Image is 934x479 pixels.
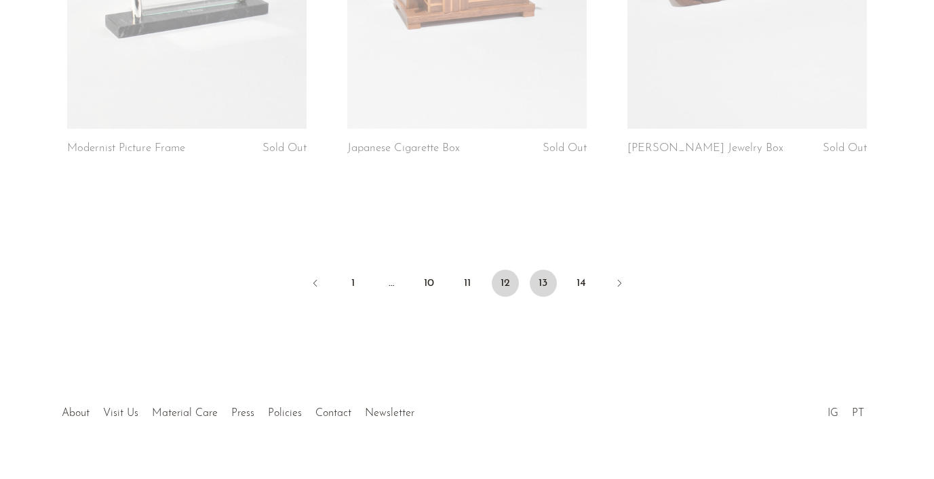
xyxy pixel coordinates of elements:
[268,408,302,419] a: Policies
[416,270,443,297] a: 10
[302,270,329,299] a: Previous
[152,408,218,419] a: Material Care
[543,142,587,154] span: Sold Out
[55,397,421,423] ul: Quick links
[347,142,460,154] a: Japanese Cigarette Box
[530,270,557,297] a: 13
[231,408,254,419] a: Press
[568,270,595,297] a: 14
[821,397,871,423] ul: Social Medias
[67,142,185,154] a: Modernist Picture Frame
[315,408,351,419] a: Contact
[262,142,307,154] span: Sold Out
[103,408,138,419] a: Visit Us
[828,408,838,419] a: IG
[340,270,367,297] a: 1
[852,408,864,419] a: PT
[823,142,867,154] span: Sold Out
[606,270,633,299] a: Next
[62,408,90,419] a: About
[454,270,481,297] a: 11
[492,270,519,297] span: 12
[378,270,405,297] span: …
[627,142,783,154] a: [PERSON_NAME] Jewelry Box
